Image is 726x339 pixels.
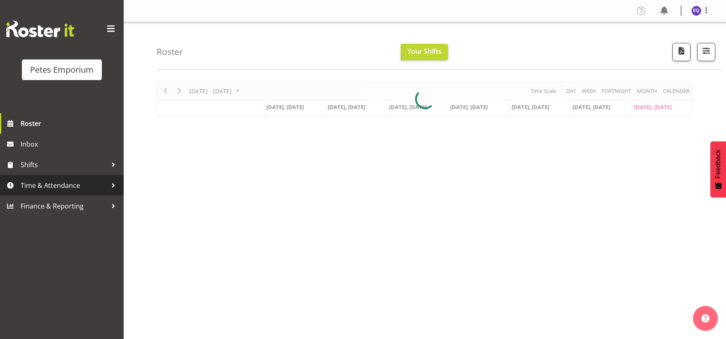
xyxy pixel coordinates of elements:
[30,64,94,76] div: Petes Emporium
[21,138,120,150] span: Inbox
[701,314,710,322] img: help-xxl-2.png
[21,159,107,171] span: Shifts
[21,117,120,130] span: Roster
[691,6,701,16] img: esperanza-querido10799.jpg
[157,47,183,57] h4: Roster
[6,21,74,37] img: Rosterit website logo
[697,43,715,61] button: Filter Shifts
[401,44,448,60] button: Your Shifts
[21,200,107,212] span: Finance & Reporting
[714,149,722,178] span: Feedback
[21,179,107,192] span: Time & Attendance
[672,43,691,61] button: Download a PDF of the roster according to the set date range.
[407,47,442,56] span: Your Shifts
[710,141,726,197] button: Feedback - Show survey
